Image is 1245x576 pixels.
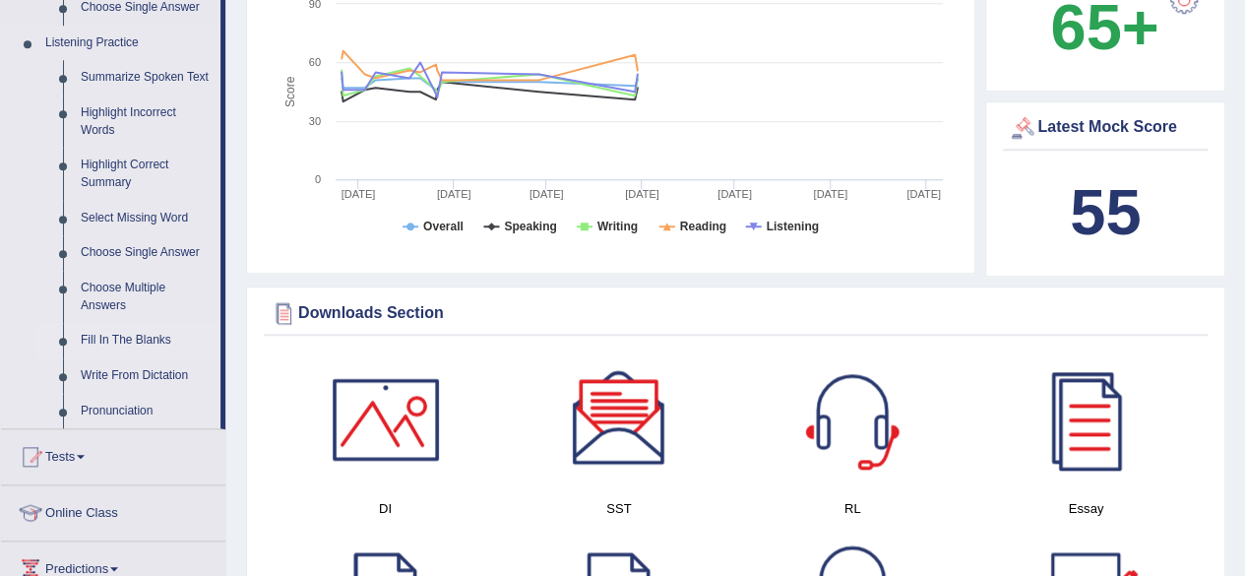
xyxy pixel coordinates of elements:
div: Downloads Section [269,298,1203,328]
tspan: [DATE] [717,188,752,200]
h4: SST [512,498,725,519]
text: 60 [309,56,321,68]
text: 30 [309,115,321,127]
h4: RL [746,498,960,519]
a: Highlight Correct Summary [72,148,220,200]
a: Listening Practice [36,26,220,61]
a: Write From Dictation [72,358,220,394]
tspan: [DATE] [437,188,471,200]
a: Choose Multiple Answers [72,271,220,323]
a: Tests [1,429,225,479]
tspan: [DATE] [529,188,564,200]
a: Summarize Spoken Text [72,60,220,96]
tspan: Speaking [504,220,556,233]
tspan: Score [283,76,297,107]
a: Choose Single Answer [72,235,220,271]
a: Highlight Incorrect Words [72,96,220,148]
a: Fill In The Blanks [72,323,220,358]
div: Latest Mock Score [1008,113,1203,143]
text: 0 [315,173,321,185]
h4: Essay [979,498,1193,519]
a: Pronunciation [72,394,220,429]
tspan: Overall [423,220,464,233]
tspan: Reading [680,220,726,233]
tspan: [DATE] [906,188,941,200]
a: Online Class [1,485,225,535]
tspan: [DATE] [342,188,376,200]
tspan: [DATE] [625,188,659,200]
tspan: Writing [597,220,638,233]
tspan: [DATE] [813,188,847,200]
b: 55 [1070,176,1141,248]
a: Select Missing Word [72,201,220,236]
h4: DI [279,498,492,519]
tspan: Listening [767,220,819,233]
